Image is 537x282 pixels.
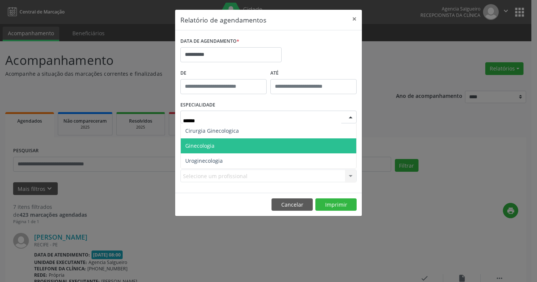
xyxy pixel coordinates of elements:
[180,36,239,47] label: DATA DE AGENDAMENTO
[180,99,215,111] label: ESPECIALIDADE
[185,142,214,149] span: Ginecologia
[270,67,357,79] label: ATÉ
[180,67,267,79] label: De
[271,198,313,211] button: Cancelar
[185,157,223,164] span: Uroginecologia
[185,127,239,134] span: Cirurgia Ginecologica
[180,15,266,25] h5: Relatório de agendamentos
[315,198,357,211] button: Imprimir
[347,10,362,28] button: Close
